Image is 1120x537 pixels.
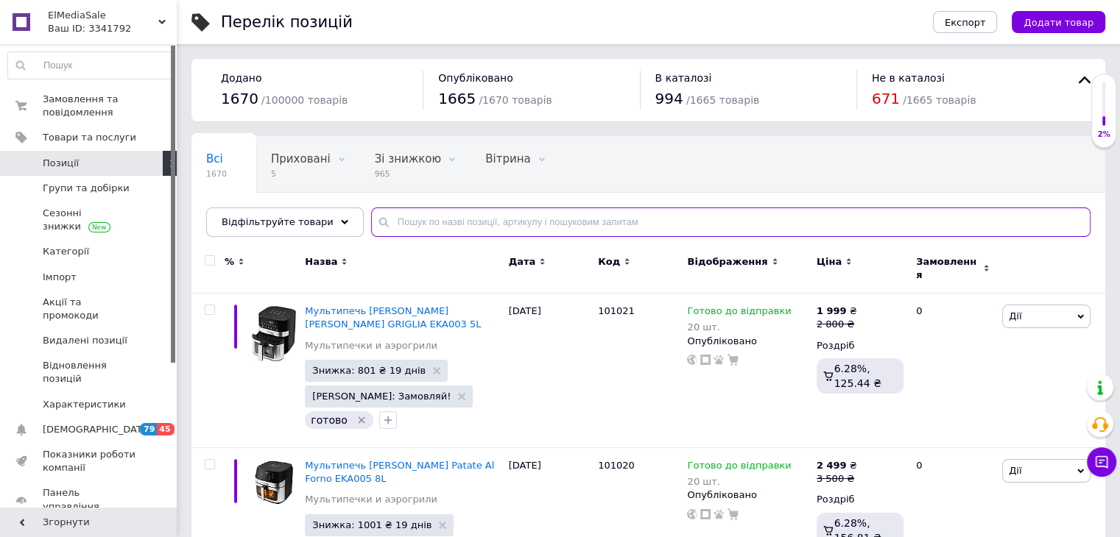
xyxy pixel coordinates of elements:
[43,131,136,144] span: Товари та послуги
[43,182,130,195] span: Групи та добірки
[438,90,476,107] span: 1665
[375,152,441,166] span: Зі знижкою
[687,335,809,348] div: Опубліковано
[43,245,89,258] span: Категорії
[479,94,552,106] span: / 1670 товарів
[933,11,998,33] button: Експорт
[222,216,334,227] span: Відфільтруйте товари
[261,94,348,106] span: / 100000 товарів
[1024,17,1093,28] span: Додати товар
[687,460,791,475] span: Готово до відправки
[505,294,594,448] div: [DATE]
[485,152,530,166] span: Вітрина
[687,476,791,487] div: 20 шт.
[872,72,945,84] span: Не в каталозі
[817,339,904,352] div: Роздріб
[250,305,297,363] img: Мультипечь Esperanza PESCE ALLA GRIGLIA EKA003 5L
[903,94,976,106] span: / 1665 товарів
[916,255,979,282] span: Замовлення
[43,207,136,233] span: Сезонні знижки
[687,488,809,502] div: Опубліковано
[817,305,847,316] b: 1 999
[271,168,331,179] span: 5
[371,207,1091,237] input: Пошук по назві позиції, артикулу і пошуковим запитам
[206,152,223,166] span: Всі
[872,90,900,107] span: 671
[655,72,712,84] span: В каталозі
[817,255,842,268] span: Ціна
[655,90,683,107] span: 994
[8,52,173,79] input: Пошук
[817,318,857,331] div: 2 800 ₴
[43,271,77,284] span: Імпорт
[1012,11,1105,33] button: Додати товар
[206,208,283,221] span: Опубліковані
[312,520,432,530] span: Знижка: 1001 ₴ 19 днів
[375,168,441,179] span: 965
[1087,447,1116,477] button: Чат з покупцем
[686,94,759,106] span: / 1665 товарів
[48,9,158,22] span: ElMediaSale
[1009,310,1021,321] span: Дії
[598,460,635,471] span: 101020
[598,255,620,268] span: Код
[834,363,881,389] span: 6.28%, 125.44 ₴
[305,255,337,268] span: Назва
[817,472,857,486] div: 3 500 ₴
[438,72,513,84] span: Опубліковано
[305,305,481,330] a: Мультипечь [PERSON_NAME] [PERSON_NAME] GRIGLIA EKA003 5L
[43,157,79,170] span: Позиції
[356,414,367,426] svg: Видалити мітку
[221,72,261,84] span: Додано
[509,255,536,268] span: Дата
[43,296,136,322] span: Акції та промокоди
[907,294,999,448] div: 0
[311,414,347,426] span: готово
[140,423,157,435] span: 79
[206,168,227,179] span: 1670
[43,486,136,513] span: Панель управління
[1092,129,1116,140] div: 2%
[221,15,353,30] div: Перелік позицій
[687,305,791,321] span: Готово до відправки
[312,391,451,401] span: [PERSON_NAME]: Замовляй!
[271,152,331,166] span: Приховані
[945,17,986,28] span: Експорт
[598,305,635,316] span: 101021
[43,448,136,474] span: Показники роботи компанії
[43,93,136,119] span: Замовлення та повідомлення
[225,255,234,268] span: %
[305,460,494,484] a: Мультипечь [PERSON_NAME] Patate Al Forno EKA005 8L
[43,334,127,347] span: Видалені позиції
[48,22,177,35] div: Ваш ID: 3341792
[43,359,136,385] span: Відновлення позицій
[1009,465,1021,476] span: Дії
[817,305,857,318] div: ₴
[817,460,847,471] b: 2 499
[305,493,437,506] a: Мультипечки и аэрогрили
[817,493,904,506] div: Роздріб
[687,255,767,268] span: Відображення
[157,423,174,435] span: 45
[817,459,857,472] div: ₴
[312,366,426,375] span: Знижка: 801 ₴ 19 днів
[221,90,258,107] span: 1670
[687,321,791,332] div: 20 шт.
[250,459,297,506] img: Мультипечь Esperanza Patate Al Forno EKA005 8L
[43,398,126,411] span: Характеристики
[305,339,437,352] a: Мультипечки и аэрогрили
[43,423,152,436] span: [DEMOGRAPHIC_DATA]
